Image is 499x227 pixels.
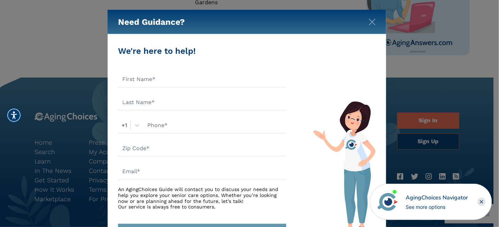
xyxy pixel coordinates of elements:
[406,203,468,211] div: See more options
[118,140,286,156] input: Zip Code*
[477,198,486,206] div: Close
[376,190,400,214] img: avatar
[143,117,286,133] input: Phone*
[369,17,376,24] button: Close
[406,193,468,202] div: AgingChoices Navigator
[369,19,376,25] img: modal-close.svg
[118,163,286,180] input: Email*
[118,94,286,110] input: Last Name*
[118,45,286,57] div: We're here to help!
[118,186,286,210] div: An AgingChoices Guide will contact you to discuss your needs and help you explore your senior car...
[6,108,22,123] div: Accessibility Menu
[118,71,286,87] input: First Name*
[118,10,185,34] h5: Need Guidance?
